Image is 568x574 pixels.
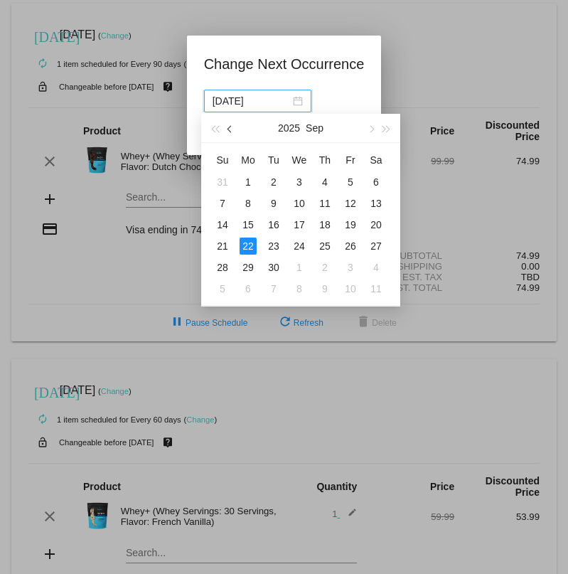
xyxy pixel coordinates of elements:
td: 10/9/2025 [312,278,338,299]
td: 9/14/2025 [210,214,235,235]
div: 3 [291,174,308,191]
td: 9/19/2025 [338,214,363,235]
td: 9/2/2025 [261,171,286,193]
td: 9/26/2025 [338,235,363,257]
button: Last year (Control + left) [207,114,223,142]
th: Sat [363,149,389,171]
td: 9/4/2025 [312,171,338,193]
th: Wed [286,149,312,171]
div: 21 [214,238,231,255]
div: 27 [368,238,385,255]
td: 9/29/2025 [235,257,261,278]
td: 9/1/2025 [235,171,261,193]
td: 10/3/2025 [338,257,363,278]
div: 9 [316,280,333,297]
td: 9/10/2025 [286,193,312,214]
td: 9/18/2025 [312,214,338,235]
div: 8 [240,195,257,212]
div: 19 [342,216,359,233]
td: 9/22/2025 [235,235,261,257]
div: 5 [342,174,359,191]
th: Mon [235,149,261,171]
th: Sun [210,149,235,171]
button: Next month (PageDown) [363,114,378,142]
div: 29 [240,259,257,276]
div: 13 [368,195,385,212]
div: 14 [214,216,231,233]
td: 9/6/2025 [363,171,389,193]
div: 1 [240,174,257,191]
h1: Change Next Occurrence [204,53,365,75]
td: 9/9/2025 [261,193,286,214]
td: 9/17/2025 [286,214,312,235]
div: 8 [291,280,308,297]
td: 10/11/2025 [363,278,389,299]
td: 9/11/2025 [312,193,338,214]
div: 7 [265,280,282,297]
td: 10/6/2025 [235,278,261,299]
div: 1 [291,259,308,276]
input: Select date [213,93,290,109]
div: 23 [265,238,282,255]
div: 5 [214,280,231,297]
td: 9/15/2025 [235,214,261,235]
div: 6 [240,280,257,297]
div: 11 [368,280,385,297]
td: 9/3/2025 [286,171,312,193]
td: 9/28/2025 [210,257,235,278]
div: 4 [316,174,333,191]
div: 26 [342,238,359,255]
div: 24 [291,238,308,255]
td: 9/30/2025 [261,257,286,278]
td: 9/20/2025 [363,214,389,235]
div: 3 [342,259,359,276]
div: 10 [291,195,308,212]
td: 10/10/2025 [338,278,363,299]
div: 22 [240,238,257,255]
td: 9/13/2025 [363,193,389,214]
td: 9/23/2025 [261,235,286,257]
div: 28 [214,259,231,276]
div: 17 [291,216,308,233]
td: 9/27/2025 [363,235,389,257]
button: Sep [306,114,323,142]
div: 7 [214,195,231,212]
th: Tue [261,149,286,171]
div: 31 [214,174,231,191]
td: 9/16/2025 [261,214,286,235]
th: Thu [312,149,338,171]
div: 20 [368,216,385,233]
div: 11 [316,195,333,212]
td: 9/5/2025 [338,171,363,193]
div: 10 [342,280,359,297]
div: 30 [265,259,282,276]
td: 9/24/2025 [286,235,312,257]
td: 10/8/2025 [286,278,312,299]
div: 4 [368,259,385,276]
td: 9/7/2025 [210,193,235,214]
button: 2025 [278,114,300,142]
button: Next year (Control + right) [379,114,395,142]
div: 18 [316,216,333,233]
td: 9/25/2025 [312,235,338,257]
th: Fri [338,149,363,171]
div: 15 [240,216,257,233]
div: 16 [265,216,282,233]
td: 9/8/2025 [235,193,261,214]
div: 9 [265,195,282,212]
td: 10/5/2025 [210,278,235,299]
td: 10/1/2025 [286,257,312,278]
td: 10/4/2025 [363,257,389,278]
td: 10/7/2025 [261,278,286,299]
div: 2 [316,259,333,276]
button: Previous month (PageUp) [223,114,238,142]
div: 25 [316,238,333,255]
div: 2 [265,174,282,191]
div: 12 [342,195,359,212]
td: 9/12/2025 [338,193,363,214]
td: 9/21/2025 [210,235,235,257]
td: 8/31/2025 [210,171,235,193]
div: 6 [368,174,385,191]
td: 10/2/2025 [312,257,338,278]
